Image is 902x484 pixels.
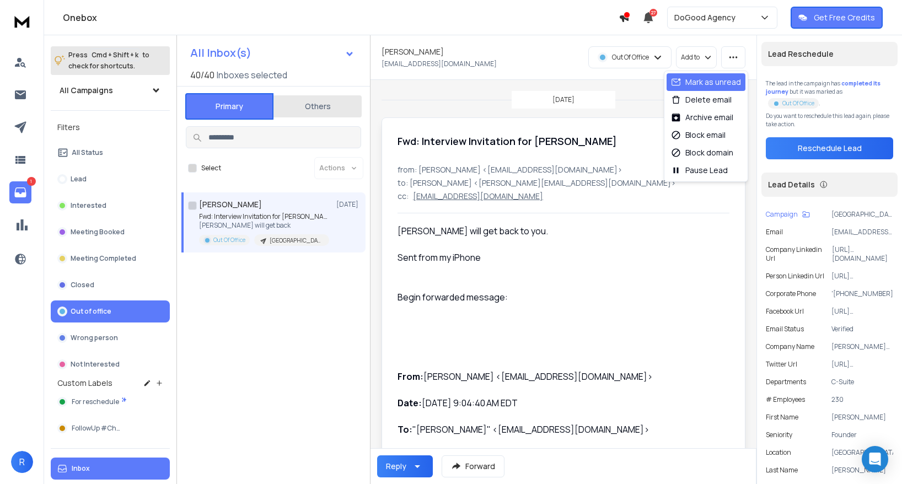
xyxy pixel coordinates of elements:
[831,378,893,386] p: C-Suite
[766,228,783,236] p: Email
[398,370,423,383] b: From:
[213,236,245,244] p: Out Of Office
[217,68,287,82] h3: Inboxes selected
[766,210,798,219] p: Campaign
[671,130,726,141] div: Block email
[398,423,412,435] b: To:
[766,360,797,369] p: Twitter Url
[398,164,729,175] p: from: [PERSON_NAME] <[EMAIL_ADDRESS][DOMAIN_NAME]>
[63,11,619,24] h1: Onebox
[831,360,893,369] p: [URL][DOMAIN_NAME]
[612,53,649,62] p: Out Of Office
[68,50,149,72] p: Press to check for shortcuts.
[398,397,422,409] b: Date:
[831,325,893,334] p: Verified
[831,307,893,316] p: [URL][DOMAIN_NAME]
[336,200,361,209] p: [DATE]
[201,164,221,173] label: Select
[671,147,733,158] div: Block domain
[766,378,806,386] p: Departments
[671,112,733,123] div: Archive email
[72,424,123,433] span: FollowUp #Chat
[60,85,113,96] h1: All Campaigns
[766,413,798,422] p: First Name
[190,47,251,58] h1: All Inbox(s)
[766,342,814,351] p: Company Name
[671,94,732,105] div: Delete email
[831,413,893,422] p: [PERSON_NAME]
[199,221,331,230] p: [PERSON_NAME] will get back
[768,179,815,190] p: Lead Details
[766,289,816,298] p: Corporate Phone
[442,455,504,477] button: Forward
[766,79,893,107] div: The lead in the campaign has but it was marked as .
[766,272,824,281] p: Person Linkedin Url
[831,466,893,475] p: [PERSON_NAME]
[831,228,893,236] p: [EMAIL_ADDRESS][DOMAIN_NAME]
[398,277,720,343] div: Begin forwarded message:
[768,49,834,60] p: Lead Reschedule
[398,191,409,202] p: cc:
[766,137,893,159] button: Reschedule Lead
[671,165,728,176] div: Pause Lead
[71,281,94,289] p: Closed
[386,461,406,472] div: Reply
[71,334,118,342] p: Wrong person
[57,378,112,389] h3: Custom Labels
[766,448,791,457] p: location
[766,79,880,95] span: completed its journey
[766,466,798,475] p: Last Name
[71,228,125,236] p: Meeting Booked
[71,307,111,316] p: Out of office
[270,236,323,245] p: [GEOGRAPHIC_DATA] | 200 - 499 | CEO
[831,289,893,298] p: '[PHONE_NUMBER]
[382,60,497,68] p: [EMAIL_ADDRESS][DOMAIN_NAME]
[413,191,543,202] p: [EMAIL_ADDRESS][DOMAIN_NAME]
[398,133,617,149] h1: Fwd: Interview Invitation for [PERSON_NAME]
[273,94,362,119] button: Others
[71,360,120,369] p: Not Interested
[766,325,804,334] p: Email Status
[199,212,331,221] p: Fwd: Interview Invitation for [PERSON_NAME]
[11,451,33,473] span: R
[814,12,875,23] p: Get Free Credits
[862,446,888,472] div: Open Intercom Messenger
[782,99,814,107] p: Out Of Office
[766,112,893,128] p: Do you want to reschedule this lead again, please take action.
[766,307,804,316] p: Facebook Url
[90,49,140,61] span: Cmd + Shift + k
[831,448,893,457] p: [GEOGRAPHIC_DATA]
[831,395,893,404] p: 230
[766,431,792,439] p: Seniority
[674,12,740,23] p: DoGood Agency
[185,93,273,120] button: Primary
[766,245,832,263] p: Company Linkedin Url
[51,120,170,135] h3: Filters
[72,148,103,157] p: All Status
[27,177,36,186] p: 1
[831,431,893,439] p: Founder
[382,46,444,57] h1: [PERSON_NAME]
[766,395,805,404] p: # Employees
[649,9,657,17] span: 27
[71,175,87,184] p: Lead
[71,201,106,210] p: Interested
[190,68,214,82] span: 40 / 40
[72,464,90,473] p: Inbox
[398,251,720,264] div: Sent from my iPhone
[831,342,893,351] p: [PERSON_NAME] [PERSON_NAME]
[671,77,741,88] div: Mark as unread
[398,178,729,189] p: to: [PERSON_NAME] <[PERSON_NAME][EMAIL_ADDRESS][DOMAIN_NAME]>
[681,53,700,62] p: Add to
[831,210,893,219] p: [GEOGRAPHIC_DATA] | 200 - 499 | CEO
[11,11,33,31] img: logo
[72,397,119,406] span: For reschedule
[831,272,893,281] p: [URL][DOMAIN_NAME][PERSON_NAME]
[552,95,575,104] p: [DATE]
[199,199,262,210] h1: [PERSON_NAME]
[71,254,136,263] p: Meeting Completed
[832,245,893,263] p: [URL][DOMAIN_NAME][PERSON_NAME]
